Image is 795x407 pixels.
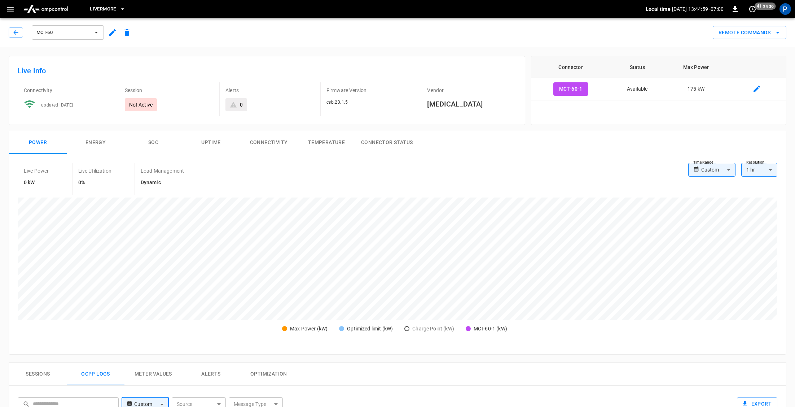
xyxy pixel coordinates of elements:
[32,25,104,40] button: MCT-60
[347,325,393,333] div: Optimized limit (kW)
[90,5,116,13] span: Livermore
[129,101,153,108] p: Not Active
[646,5,671,13] p: Local time
[298,131,355,154] button: Temperature
[531,56,786,100] table: connector table
[474,325,507,333] div: MCT-60-1 (kW)
[67,131,124,154] button: Energy
[326,100,348,105] span: csb.23.1.5
[87,2,128,16] button: Livermore
[141,167,184,174] p: Load Management
[9,363,67,386] button: Sessions
[182,131,240,154] button: Uptime
[125,87,214,94] p: Session
[290,325,328,333] div: Max Power (kW)
[701,163,735,177] div: Custom
[41,103,73,108] span: updated [DATE]
[610,78,664,100] td: Available
[24,87,113,94] p: Connectivity
[412,325,454,333] div: Charge Point (kW)
[18,65,516,77] h6: Live Info
[225,87,315,94] p: Alerts
[21,2,71,16] img: ampcontrol.io logo
[755,3,776,10] span: 41 s ago
[553,82,588,96] button: MCT-60-1
[779,3,791,15] div: profile-icon
[326,87,416,94] p: Firmware Version
[78,179,111,187] h6: 0%
[78,167,111,174] p: Live Utilization
[141,179,184,187] h6: Dynamic
[746,160,764,165] label: Resolution
[610,56,664,78] th: Status
[124,131,182,154] button: SOC
[124,363,182,386] button: Meter Values
[531,56,610,78] th: Connector
[36,29,90,37] span: MCT-60
[240,363,298,386] button: Optimization
[355,131,418,154] button: Connector Status
[693,160,713,165] label: Time Range
[427,98,516,110] h6: [MEDICAL_DATA]
[240,131,298,154] button: Connectivity
[664,56,728,78] th: Max Power
[182,363,240,386] button: Alerts
[672,5,724,13] p: [DATE] 13:44:59 -07:00
[427,87,516,94] p: Vendor
[24,179,49,187] h6: 0 kW
[24,167,49,174] p: Live Power
[713,26,786,39] button: Remote Commands
[67,363,124,386] button: Ocpp logs
[713,26,786,39] div: remote commands options
[741,163,777,177] div: 1 hr
[747,3,758,15] button: set refresh interval
[664,78,728,100] td: 175 kW
[9,131,67,154] button: Power
[240,101,243,108] div: 0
